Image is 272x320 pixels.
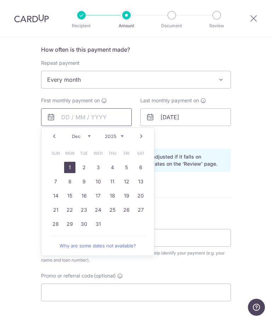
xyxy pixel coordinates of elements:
[92,176,104,187] a: 10
[64,190,75,201] a: 15
[107,162,118,173] a: 4
[50,204,61,216] a: 21
[78,190,90,201] a: 16
[78,148,90,159] span: Tuesday
[92,190,104,201] a: 17
[140,108,231,126] input: DD / MM / YYYY
[135,148,146,159] span: Saturday
[135,176,146,187] a: 13
[50,176,61,187] a: 7
[135,162,146,173] a: 6
[41,71,231,88] span: Every month
[50,218,61,230] a: 28
[50,190,61,201] a: 14
[64,162,75,173] a: 1
[41,272,93,279] span: Promo or referral code
[50,132,58,141] a: Prev
[140,97,199,104] span: Last monthly payment on
[62,22,101,29] p: Recipient
[14,14,49,23] img: CardUp
[92,162,104,173] a: 3
[78,162,90,173] a: 2
[64,176,75,187] a: 8
[121,176,132,187] a: 12
[135,190,146,201] a: 20
[92,204,104,216] a: 24
[41,250,231,264] div: This will be to help identify your payment (e.g. your name and loan number).
[41,59,80,67] label: Repeat payment
[121,204,132,216] a: 26
[41,45,231,54] h5: How often is this payment made?
[152,22,192,29] p: Document
[64,204,75,216] a: 22
[41,97,100,104] span: First monthly payment on
[64,148,75,159] span: Monday
[78,204,90,216] a: 23
[64,218,75,230] a: 29
[78,176,90,187] a: 9
[107,148,118,159] span: Thursday
[41,108,132,126] input: DD / MM / YYYY
[50,148,61,159] span: Sunday
[107,176,118,187] a: 11
[92,218,104,230] a: 31
[78,218,90,230] a: 30
[107,204,118,216] a: 25
[137,132,146,141] a: Next
[197,22,237,29] p: Review
[41,71,231,88] span: Every month
[107,190,118,201] a: 18
[107,22,146,29] p: Amount
[50,239,146,253] a: Why are some dates not available?
[92,148,104,159] span: Wednesday
[121,190,132,201] a: 19
[248,299,265,316] iframe: Opens a widget where you can find more information
[135,204,146,216] a: 27
[121,162,132,173] a: 5
[121,148,132,159] span: Friday
[94,272,116,279] span: (optional)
